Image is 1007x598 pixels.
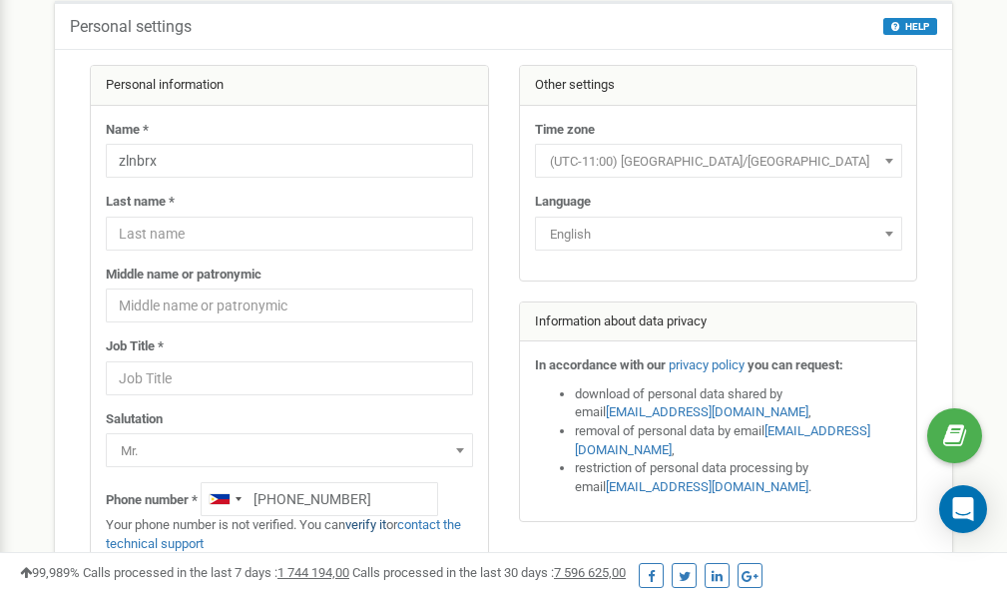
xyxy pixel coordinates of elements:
[520,66,917,106] div: Other settings
[113,437,466,465] span: Mr.
[535,193,591,212] label: Language
[535,357,666,372] strong: In accordance with our
[20,565,80,580] span: 99,989%
[535,144,902,178] span: (UTC-11:00) Pacific/Midway
[202,483,248,515] div: Telephone country code
[606,479,808,494] a: [EMAIL_ADDRESS][DOMAIN_NAME]
[91,66,488,106] div: Personal information
[106,337,164,356] label: Job Title *
[106,410,163,429] label: Salutation
[106,266,261,285] label: Middle name or patronymic
[106,491,198,510] label: Phone number *
[106,144,473,178] input: Name
[106,217,473,251] input: Last name
[106,289,473,322] input: Middle name or patronymic
[883,18,937,35] button: HELP
[106,361,473,395] input: Job Title
[542,221,895,249] span: English
[575,423,870,457] a: [EMAIL_ADDRESS][DOMAIN_NAME]
[106,193,175,212] label: Last name *
[277,565,349,580] u: 1 744 194,00
[748,357,843,372] strong: you can request:
[575,459,902,496] li: restriction of personal data processing by email .
[70,18,192,36] h5: Personal settings
[201,482,438,516] input: +1-800-555-55-55
[83,565,349,580] span: Calls processed in the last 7 days :
[106,517,461,551] a: contact the technical support
[106,516,473,553] p: Your phone number is not verified. You can or
[520,302,917,342] div: Information about data privacy
[352,565,626,580] span: Calls processed in the last 30 days :
[606,404,808,419] a: [EMAIL_ADDRESS][DOMAIN_NAME]
[542,148,895,176] span: (UTC-11:00) Pacific/Midway
[106,433,473,467] span: Mr.
[535,121,595,140] label: Time zone
[535,217,902,251] span: English
[345,517,386,532] a: verify it
[554,565,626,580] u: 7 596 625,00
[106,121,149,140] label: Name *
[669,357,745,372] a: privacy policy
[939,485,987,533] div: Open Intercom Messenger
[575,422,902,459] li: removal of personal data by email ,
[575,385,902,422] li: download of personal data shared by email ,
